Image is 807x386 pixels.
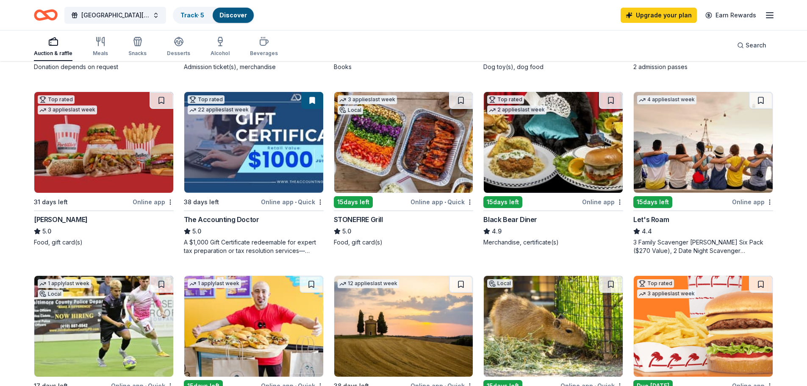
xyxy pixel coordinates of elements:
div: 3 applies last week [38,106,97,114]
div: Let's Roam [633,214,669,225]
div: Admission ticket(s), merchandise [184,63,324,71]
img: Image for STONEFIRE Grill [334,92,473,193]
img: Image for Black Bear Diner [484,92,623,193]
button: [GEOGRAPHIC_DATA][PERSON_NAME][DEMOGRAPHIC_DATA] 2025 Dinner Auction 60th Anniversary [64,7,166,24]
a: Earn Rewards [700,8,761,23]
div: 15 days left [334,196,373,208]
div: 3 Family Scavenger [PERSON_NAME] Six Pack ($270 Value), 2 Date Night Scavenger [PERSON_NAME] Two ... [633,238,773,255]
div: Merchandise, certificate(s) [483,238,623,247]
a: Track· 5 [180,11,204,19]
div: Dog toy(s), dog food [483,63,623,71]
a: Image for Let's Roam4 applieslast week15days leftOnline appLet's Roam4.43 Family Scavenger [PERSO... [633,92,773,255]
div: 2 admission passes [633,63,773,71]
span: [GEOGRAPHIC_DATA][PERSON_NAME][DEMOGRAPHIC_DATA] 2025 Dinner Auction 60th Anniversary [81,10,149,20]
a: Discover [219,11,247,19]
div: Black Bear Diner [483,214,537,225]
div: Books [334,63,474,71]
div: Snacks [128,50,147,57]
div: A $1,000 Gift Certificate redeemable for expert tax preparation or tax resolution services—recipi... [184,238,324,255]
div: Top rated [637,279,674,288]
button: Alcohol [211,33,230,61]
div: The Accounting Doctor [184,214,259,225]
div: 31 days left [34,197,68,207]
div: 12 applies last week [338,279,399,288]
a: Image for The Accounting DoctorTop rated22 applieslast week38 days leftOnline app•QuickThe Accoun... [184,92,324,255]
div: 3 applies last week [637,289,696,298]
div: 2 applies last week [487,106,546,114]
button: Snacks [128,33,147,61]
div: Local [487,279,513,288]
a: Image for Portillo'sTop rated3 applieslast week31 days leftOnline app[PERSON_NAME]5.0Food, gift c... [34,92,174,247]
span: 5.0 [342,226,351,236]
div: 38 days left [184,197,219,207]
button: Search [730,37,773,54]
span: 4.4 [642,226,652,236]
div: Beverages [250,50,278,57]
div: Local [38,290,63,298]
a: Image for STONEFIRE Grill3 applieslast weekLocal15days leftOnline app•QuickSTONEFIRE Grill5.0Food... [334,92,474,247]
img: Image for Santa Barbara Zoo [484,276,623,377]
button: Beverages [250,33,278,61]
div: Local [338,106,363,114]
img: Image for Empire Strykers [34,276,173,377]
div: Online app Quick [410,197,473,207]
div: Food, gift card(s) [34,238,174,247]
button: Meals [93,33,108,61]
img: Image for In-N-Out [634,276,773,377]
div: Top rated [487,95,524,104]
button: Desserts [167,33,190,61]
div: Top rated [188,95,225,104]
img: Image for Portillo's [34,92,173,193]
span: 4.9 [492,226,502,236]
div: 22 applies last week [188,106,250,114]
div: 4 applies last week [637,95,696,104]
div: Desserts [167,50,190,57]
a: Image for Black Bear DinerTop rated2 applieslast week15days leftOnline appBlack Bear Diner4.9Merc... [483,92,623,247]
img: Image for AF Travel Ideas [334,276,473,377]
div: STONEFIRE Grill [334,214,383,225]
div: Online app [732,197,773,207]
div: Auction & raffle [34,50,72,57]
img: Image for Let's Roam [634,92,773,193]
span: 5.0 [192,226,201,236]
div: Alcohol [211,50,230,57]
div: Meals [93,50,108,57]
button: Auction & raffle [34,33,72,61]
button: Track· 5Discover [173,7,255,24]
span: Search [746,40,766,50]
div: 15 days left [483,196,522,208]
img: Image for The Accounting Doctor [184,92,323,193]
img: Image for Ike's Sandwiches [184,276,323,377]
div: Food, gift card(s) [334,238,474,247]
span: • [444,199,446,205]
div: 3 applies last week [338,95,397,104]
div: Top rated [38,95,75,104]
a: Upgrade your plan [621,8,697,23]
div: Donation depends on request [34,63,174,71]
div: Online app Quick [261,197,324,207]
a: Home [34,5,58,25]
span: • [295,199,297,205]
div: [PERSON_NAME] [34,214,88,225]
div: Online app [582,197,623,207]
div: 1 apply last week [38,279,91,288]
div: Online app [133,197,174,207]
span: 5.0 [42,226,51,236]
div: 15 days left [633,196,672,208]
div: 1 apply last week [188,279,241,288]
